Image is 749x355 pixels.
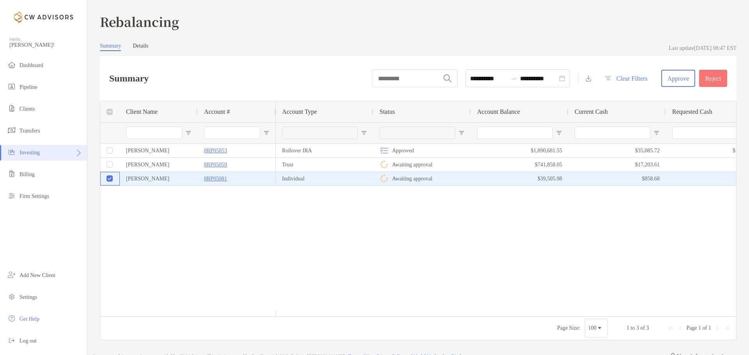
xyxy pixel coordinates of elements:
[7,336,16,345] img: logout icon
[380,146,389,155] img: icon status
[653,130,660,136] button: Open Filter Menu
[392,160,432,170] p: Awaiting approval
[672,127,748,139] input: Requested Cash Filter Input
[126,108,158,115] span: Client Name
[599,70,654,87] button: Clear Filters
[7,125,16,135] img: transfers icon
[380,174,389,183] img: icon status
[7,104,16,113] img: clients icon
[20,316,39,322] span: Get Help
[392,146,414,155] p: Approved
[585,319,608,337] div: Page Size
[100,43,121,51] a: Summary
[204,160,227,170] a: 8RP05059
[20,294,37,300] span: Settings
[20,171,35,177] span: Billing
[7,60,16,69] img: dashboard icon
[20,106,35,112] span: Clients
[185,130,192,136] button: Open Filter Menu
[714,325,721,331] div: Next Page
[276,158,373,171] div: Trust
[392,174,432,184] p: Awaiting approval
[471,158,568,171] div: $741,858.05
[471,144,568,157] div: $1,890,681.55
[627,325,629,331] span: 1
[511,75,517,81] span: to
[568,158,666,171] div: $17,203.61
[668,325,674,331] div: First Page
[276,144,373,157] div: Rollover IRA
[276,172,373,185] div: Individual
[7,270,16,279] img: add_new_client icon
[677,325,683,331] div: Previous Page
[636,325,639,331] span: 3
[575,127,650,139] input: Current Cash Filter Input
[126,127,182,139] input: Client Name Filter Input
[575,108,608,115] span: Current Cash
[20,128,40,134] span: Transfers
[687,325,697,331] span: Page
[9,42,82,48] span: [PERSON_NAME]!
[444,74,451,82] img: input icon
[20,338,37,344] span: Log out
[646,325,649,331] span: 3
[7,191,16,200] img: firm-settings icon
[20,150,40,155] span: Investing
[204,127,260,139] input: Account # Filter Input
[661,70,695,87] button: Approve
[557,325,580,331] div: Page Size:
[361,130,367,136] button: Open Filter Menu
[7,292,16,301] img: settings icon
[20,84,37,90] span: Pipeline
[133,43,148,51] a: Details
[263,130,270,136] button: Open Filter Menu
[605,76,611,81] img: button icon
[708,325,711,331] span: 1
[380,108,395,115] span: Status
[699,70,727,87] button: Reject
[458,130,465,136] button: Open Filter Menu
[7,147,16,157] img: investing icon
[669,45,737,51] div: Last update [DATE] 08:47 EST
[703,325,707,331] span: of
[556,130,562,136] button: Open Filter Menu
[7,169,16,178] img: billing icon
[511,75,517,81] span: swap-right
[7,314,16,323] img: get-help icon
[477,127,553,139] input: Account Balance Filter Input
[120,144,198,157] div: [PERSON_NAME]
[380,160,389,169] img: icon status
[282,108,317,115] span: Account Type
[204,146,227,155] a: 8RP05053
[120,158,198,171] div: [PERSON_NAME]
[631,325,635,331] span: to
[20,193,49,199] span: Firm Settings
[7,82,16,91] img: pipeline icon
[672,108,712,115] span: Requested Cash
[724,325,730,331] div: Last Page
[588,325,596,331] div: 100
[477,108,520,115] span: Account Balance
[471,172,568,185] div: $39,505.98
[568,172,666,185] div: $858.68
[640,325,645,331] span: of
[120,172,198,185] div: [PERSON_NAME]
[698,325,701,331] span: 1
[204,174,227,184] a: 8RP05081
[568,144,666,157] div: $35,085.72
[9,3,78,31] img: Zoe Logo
[204,108,230,115] span: Account #
[20,62,43,68] span: Dashboard
[100,12,737,30] h3: Rebalancing
[109,73,149,84] h2: Summary
[20,272,55,278] span: Add New Client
